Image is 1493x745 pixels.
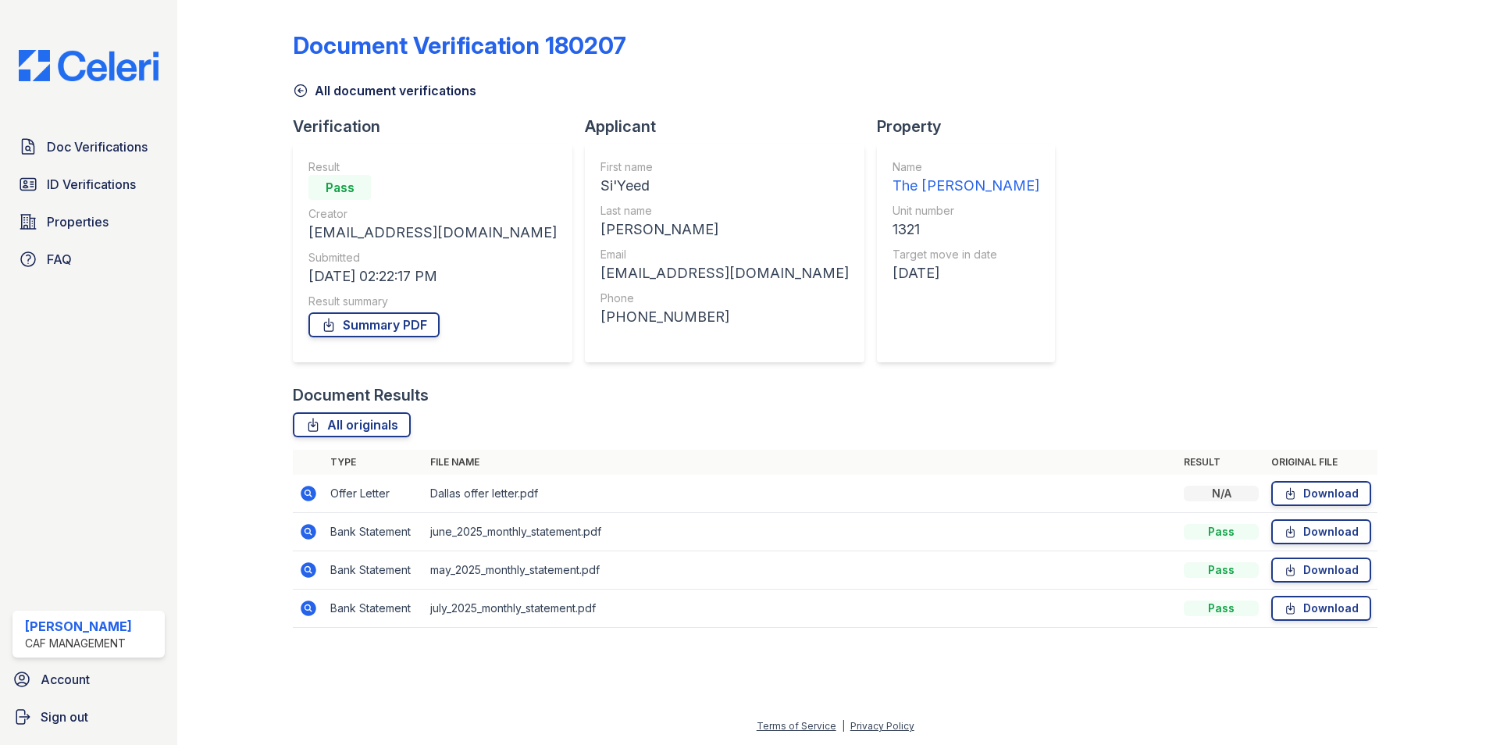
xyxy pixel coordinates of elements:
[12,244,165,275] a: FAQ
[850,720,914,732] a: Privacy Policy
[25,636,132,651] div: CAF Management
[600,306,849,328] div: [PHONE_NUMBER]
[893,159,1039,175] div: Name
[12,206,165,237] a: Properties
[1271,481,1371,506] a: Download
[308,312,440,337] a: Summary PDF
[1271,596,1371,621] a: Download
[41,670,90,689] span: Account
[47,175,136,194] span: ID Verifications
[308,175,371,200] div: Pass
[25,617,132,636] div: [PERSON_NAME]
[424,513,1178,551] td: june_2025_monthly_statement.pdf
[1184,601,1259,616] div: Pass
[293,384,429,406] div: Document Results
[324,450,424,475] th: Type
[12,131,165,162] a: Doc Verifications
[1184,524,1259,540] div: Pass
[293,81,476,100] a: All document verifications
[47,137,148,156] span: Doc Verifications
[893,175,1039,197] div: The [PERSON_NAME]
[6,701,171,733] a: Sign out
[600,175,849,197] div: Si'Yeed
[600,291,849,306] div: Phone
[324,513,424,551] td: Bank Statement
[41,708,88,726] span: Sign out
[1184,562,1259,578] div: Pass
[1271,519,1371,544] a: Download
[308,222,557,244] div: [EMAIL_ADDRESS][DOMAIN_NAME]
[585,116,877,137] div: Applicant
[877,116,1067,137] div: Property
[47,250,72,269] span: FAQ
[1265,450,1377,475] th: Original file
[293,116,585,137] div: Verification
[1271,558,1371,583] a: Download
[893,219,1039,241] div: 1321
[893,203,1039,219] div: Unit number
[600,219,849,241] div: [PERSON_NAME]
[424,590,1178,628] td: july_2025_monthly_statement.pdf
[424,475,1178,513] td: Dallas offer letter.pdf
[324,475,424,513] td: Offer Letter
[757,720,836,732] a: Terms of Service
[424,551,1178,590] td: may_2025_monthly_statement.pdf
[308,294,557,309] div: Result summary
[6,664,171,695] a: Account
[600,247,849,262] div: Email
[308,159,557,175] div: Result
[600,203,849,219] div: Last name
[12,169,165,200] a: ID Verifications
[893,247,1039,262] div: Target move in date
[6,50,171,81] img: CE_Logo_Blue-a8612792a0a2168367f1c8372b55b34899dd931a85d93a1a3d3e32e68fde9ad4.png
[424,450,1178,475] th: File name
[1184,486,1259,501] div: N/A
[893,159,1039,197] a: Name The [PERSON_NAME]
[293,31,626,59] div: Document Verification 180207
[293,412,411,437] a: All originals
[324,590,424,628] td: Bank Statement
[600,159,849,175] div: First name
[893,262,1039,284] div: [DATE]
[47,212,109,231] span: Properties
[600,262,849,284] div: [EMAIL_ADDRESS][DOMAIN_NAME]
[1178,450,1265,475] th: Result
[308,206,557,222] div: Creator
[842,720,845,732] div: |
[308,250,557,266] div: Submitted
[324,551,424,590] td: Bank Statement
[308,266,557,287] div: [DATE] 02:22:17 PM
